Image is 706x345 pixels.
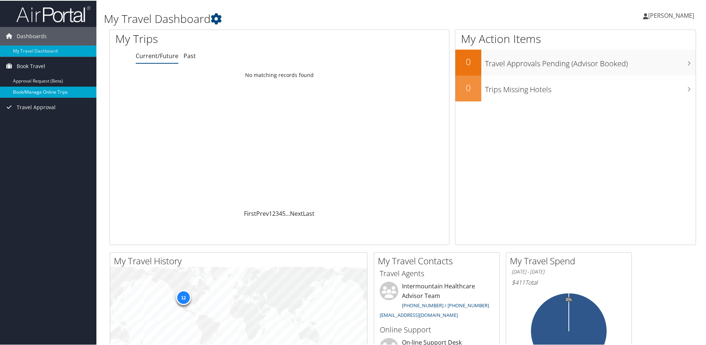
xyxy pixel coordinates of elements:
[303,209,314,217] a: Last
[648,11,694,19] span: [PERSON_NAME]
[176,289,191,304] div: 12
[104,10,502,26] h1: My Travel Dashboard
[17,56,45,75] span: Book Travel
[566,297,572,301] tspan: 0%
[256,209,269,217] a: Prev
[279,209,282,217] a: 4
[402,301,489,308] a: [PHONE_NUMBER] / [PHONE_NUMBER]
[510,254,631,267] h2: My Travel Spend
[376,281,498,321] li: Intermountain Healthcare Advisor Team
[136,51,178,59] a: Current/Future
[455,81,481,93] h2: 0
[512,278,626,286] h6: Total
[455,75,696,101] a: 0Trips Missing Hotels
[272,209,276,217] a: 2
[290,209,303,217] a: Next
[276,209,279,217] a: 3
[110,68,449,81] td: No matching records found
[512,268,626,275] h6: [DATE] - [DATE]
[16,5,90,22] img: airportal-logo.png
[115,30,302,46] h1: My Trips
[380,311,458,318] a: [EMAIL_ADDRESS][DOMAIN_NAME]
[114,254,367,267] h2: My Travel History
[378,254,499,267] h2: My Travel Contacts
[485,54,696,68] h3: Travel Approvals Pending (Advisor Booked)
[184,51,196,59] a: Past
[380,324,494,334] h3: Online Support
[643,4,702,26] a: [PERSON_NAME]
[286,209,290,217] span: …
[485,80,696,94] h3: Trips Missing Hotels
[455,30,696,46] h1: My Action Items
[282,209,286,217] a: 5
[380,268,494,278] h3: Travel Agents
[512,278,525,286] span: $411
[269,209,272,217] a: 1
[455,55,481,67] h2: 0
[17,26,47,45] span: Dashboards
[455,49,696,75] a: 0Travel Approvals Pending (Advisor Booked)
[17,97,56,116] span: Travel Approval
[244,209,256,217] a: First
